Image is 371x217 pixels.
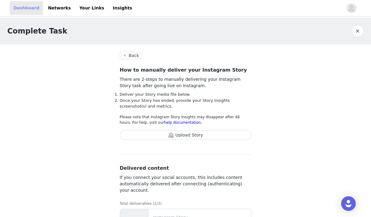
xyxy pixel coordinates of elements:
p: Total deliverables (2/3) [120,201,251,206]
span: If you connect your social accounts, this includes content automatically delivered after connecti... [120,175,242,193]
li: Deliver your Story media file below. [120,91,251,98]
a: help documentation [164,120,201,125]
a: Networks [44,1,74,15]
li: Once your Story has ended, provide your Story Insights screenshot(s) and metrics. [120,98,251,109]
div: avatar [348,3,354,13]
button: Back [120,52,142,59]
a: Your Links [76,1,108,15]
a: Insights [109,1,136,15]
span: Upload Story [120,133,251,138]
button: Upload Story [120,130,251,140]
h1: Complete Task [7,26,67,37]
a: Dashboard [10,1,43,15]
div: Open Intercom Messenger [341,196,356,211]
h3: Delivered content [120,165,251,172]
p: There are 2-steps to manually delivering your Instagram Story task after going live on Instagram. [120,76,251,89]
p: Please note that Instagram Story Insights may disappear after 48 hours. For help, visit our . [120,114,251,125]
h3: How to manually deliver your Instagram Story [120,66,251,74]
